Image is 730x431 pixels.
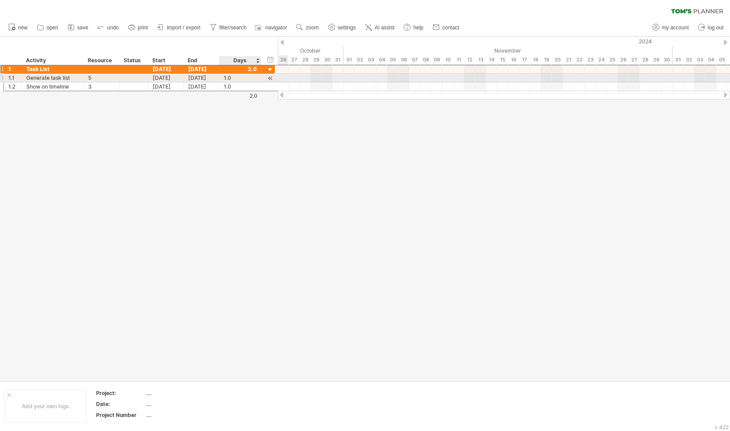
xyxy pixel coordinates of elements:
[651,55,662,64] div: Friday, 29 November 2024
[224,74,257,82] div: 1.0
[705,55,716,64] div: Wednesday, 4 December 2024
[618,55,629,64] div: Tuesday, 26 November 2024
[219,56,261,65] div: Days
[95,22,122,33] a: undo
[152,56,179,65] div: Start
[453,55,464,64] div: Monday, 11 November 2024
[683,55,694,64] div: Monday, 2 December 2024
[278,46,344,55] div: October 2024
[640,55,651,64] div: Thursday, 28 November 2024
[376,55,387,64] div: Monday, 4 November 2024
[35,22,61,33] a: open
[541,55,552,64] div: Tuesday, 19 November 2024
[138,25,148,31] span: print
[431,55,442,64] div: Saturday, 9 November 2024
[289,55,300,64] div: Sunday, 27 October 2024
[148,82,184,91] div: [DATE]
[607,55,618,64] div: Monday, 25 November 2024
[430,22,462,33] a: contact
[662,55,673,64] div: Saturday, 30 November 2024
[300,55,311,64] div: Monday, 28 October 2024
[88,74,115,82] div: 5
[184,65,219,73] div: [DATE]
[146,389,220,397] div: ....
[585,55,596,64] div: Saturday, 23 November 2024
[475,55,486,64] div: Wednesday, 13 November 2024
[146,400,220,408] div: ....
[96,389,144,397] div: Project:
[65,22,91,33] a: save
[184,82,219,91] div: [DATE]
[254,22,290,33] a: navigator
[18,25,28,31] span: new
[363,22,397,33] a: AI assist
[715,424,729,431] div: v 422
[265,25,287,31] span: navigator
[420,55,431,64] div: Friday, 8 November 2024
[694,55,705,64] div: Tuesday, 3 December 2024
[306,25,318,31] span: zoom
[401,22,426,33] a: help
[6,22,30,33] a: new
[148,65,184,73] div: [DATE]
[344,46,673,55] div: November 2024
[344,55,354,64] div: Friday, 1 November 2024
[508,55,519,64] div: Saturday, 16 November 2024
[673,55,683,64] div: Sunday, 1 December 2024
[519,55,530,64] div: Sunday, 17 November 2024
[563,55,574,64] div: Thursday, 21 November 2024
[486,55,497,64] div: Thursday, 14 November 2024
[650,22,691,33] a: my account
[662,25,689,31] span: my account
[8,74,21,82] div: 1.1
[365,55,376,64] div: Sunday, 3 November 2024
[224,82,257,91] div: 1.0
[26,74,79,82] div: Generate task list
[413,25,423,31] span: help
[220,93,258,99] div: 2.0
[552,55,563,64] div: Wednesday, 20 November 2024
[338,25,356,31] span: settings
[77,25,88,31] span: save
[155,22,203,33] a: import / export
[266,74,275,83] div: scroll to activity
[311,55,322,64] div: Tuesday, 29 October 2024
[26,56,79,65] div: Activity
[696,22,726,33] a: log out
[8,65,21,73] div: 1
[148,74,184,82] div: [DATE]
[107,25,119,31] span: undo
[26,65,79,73] div: Task List
[88,56,115,65] div: Resource
[219,25,247,31] span: filter/search
[398,55,409,64] div: Wednesday, 6 November 2024
[146,411,220,419] div: ....
[497,55,508,64] div: Friday, 15 November 2024
[88,82,115,91] div: 3
[96,400,144,408] div: Date:
[716,55,727,64] div: Thursday, 5 December 2024
[96,411,144,419] div: Project Number
[596,55,607,64] div: Sunday, 24 November 2024
[354,55,365,64] div: Saturday, 2 November 2024
[8,82,21,91] div: 1.2
[530,55,541,64] div: Monday, 18 November 2024
[294,22,321,33] a: zoom
[126,22,150,33] a: print
[708,25,723,31] span: log out
[322,55,333,64] div: Wednesday, 30 October 2024
[124,56,143,65] div: Status
[574,55,585,64] div: Friday, 22 November 2024
[4,390,86,423] div: Add your own logo
[278,55,289,64] div: Saturday, 26 October 2024
[26,82,79,91] div: Show on timeline
[464,55,475,64] div: Tuesday, 12 November 2024
[333,55,344,64] div: Thursday, 31 October 2024
[47,25,58,31] span: open
[188,56,214,65] div: End
[326,22,358,33] a: settings
[375,25,394,31] span: AI assist
[208,22,249,33] a: filter/search
[167,25,200,31] span: import / export
[409,55,420,64] div: Thursday, 7 November 2024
